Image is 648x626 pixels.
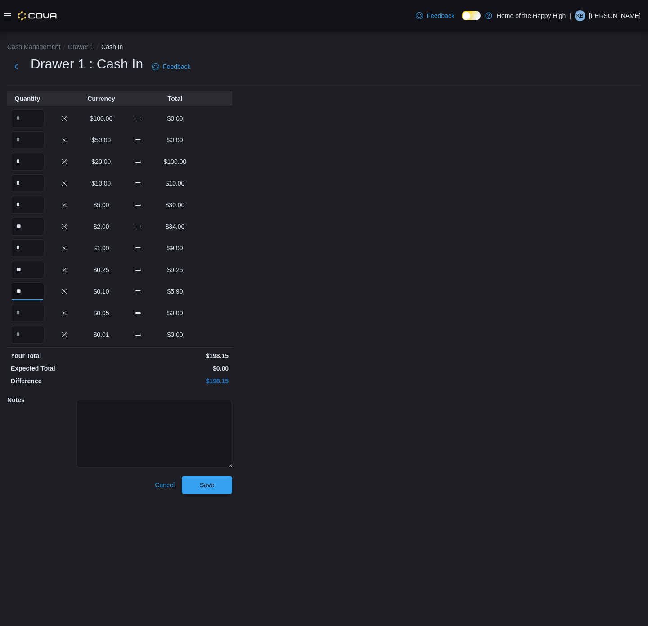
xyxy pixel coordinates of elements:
p: $1.00 [85,244,118,253]
p: $10.00 [158,179,192,188]
p: $20.00 [85,157,118,166]
p: $0.05 [85,308,118,318]
p: $0.25 [85,265,118,274]
p: $0.01 [85,330,118,339]
p: Difference [11,377,118,386]
input: Quantity [11,109,44,127]
nav: An example of EuiBreadcrumbs [7,42,641,53]
button: Cancel [151,476,178,494]
input: Quantity [11,261,44,279]
p: $0.00 [158,114,192,123]
input: Quantity [11,131,44,149]
input: Quantity [11,326,44,344]
span: Feedback [427,11,454,20]
p: $30.00 [158,200,192,209]
p: Expected Total [11,364,118,373]
div: Kyler Brian [575,10,585,21]
p: $0.00 [158,136,192,145]
input: Quantity [11,174,44,192]
input: Quantity [11,239,44,257]
button: Cash In [101,43,123,50]
p: $5.00 [85,200,118,209]
p: Total [158,94,192,103]
button: Drawer 1 [68,43,94,50]
p: $9.25 [158,265,192,274]
input: Dark Mode [462,11,481,20]
span: Feedback [163,62,190,71]
p: Home of the Happy High [497,10,566,21]
p: $9.00 [158,244,192,253]
p: $198.15 [121,351,229,360]
button: Next [7,58,25,76]
span: Cancel [155,481,175,490]
span: KB [576,10,584,21]
p: $0.00 [158,330,192,339]
p: [PERSON_NAME] [589,10,641,21]
p: Your Total [11,351,118,360]
p: $10.00 [85,179,118,188]
p: $100.00 [158,157,192,166]
h5: Notes [7,391,75,409]
input: Quantity [11,153,44,171]
p: $2.00 [85,222,118,231]
span: Save [200,481,214,490]
p: $5.90 [158,287,192,296]
a: Feedback [148,58,194,76]
input: Quantity [11,282,44,300]
input: Quantity [11,196,44,214]
p: Quantity [11,94,44,103]
p: $0.10 [85,287,118,296]
p: $50.00 [85,136,118,145]
p: Currency [85,94,118,103]
h1: Drawer 1 : Cash In [31,55,143,73]
p: $0.00 [121,364,229,373]
p: $0.00 [158,308,192,318]
p: $100.00 [85,114,118,123]
img: Cova [18,11,58,20]
button: Save [182,476,232,494]
a: Feedback [412,7,458,25]
p: | [569,10,571,21]
button: Cash Management [7,43,60,50]
p: $34.00 [158,222,192,231]
p: $198.15 [121,377,229,386]
input: Quantity [11,218,44,236]
input: Quantity [11,304,44,322]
